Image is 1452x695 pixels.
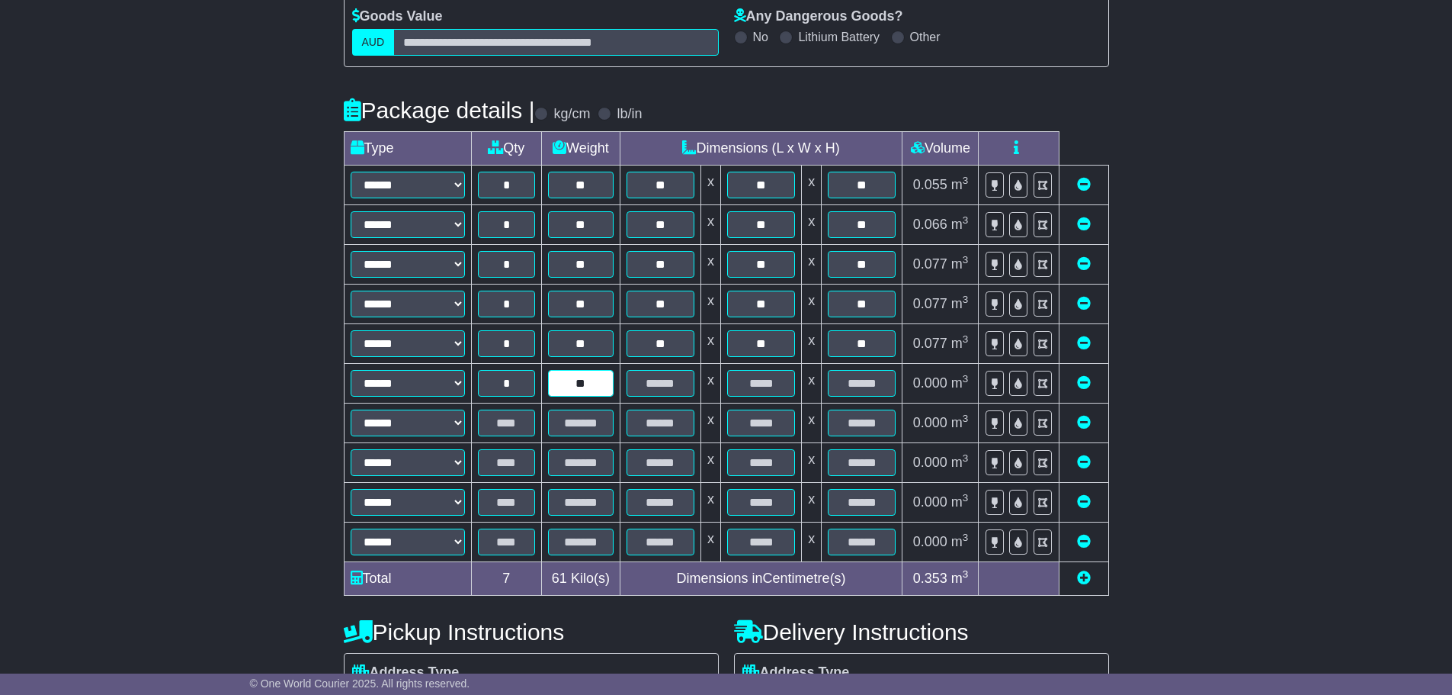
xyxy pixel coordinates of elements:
[542,561,620,595] td: Kilo(s)
[700,284,720,323] td: x
[951,415,969,430] span: m
[1077,494,1091,510] a: Remove this item
[1077,455,1091,470] a: Remove this item
[951,217,969,232] span: m
[802,165,822,204] td: x
[802,204,822,244] td: x
[700,403,720,442] td: x
[1077,296,1091,311] a: Remove this item
[802,323,822,363] td: x
[913,296,947,311] span: 0.077
[963,333,969,345] sup: 3
[913,415,947,430] span: 0.000
[620,131,902,165] td: Dimensions (L x W x H)
[753,30,768,44] label: No
[963,254,969,265] sup: 3
[798,30,880,44] label: Lithium Battery
[802,403,822,442] td: x
[700,482,720,522] td: x
[913,455,947,470] span: 0.000
[250,677,470,690] span: © One World Courier 2025. All rights reserved.
[951,534,969,549] span: m
[700,442,720,482] td: x
[951,375,969,391] span: m
[620,561,902,595] td: Dimensions in Centimetre(s)
[802,442,822,482] td: x
[700,323,720,363] td: x
[1077,336,1091,351] a: Remove this item
[951,296,969,311] span: m
[471,561,542,595] td: 7
[700,244,720,284] td: x
[700,363,720,403] td: x
[963,373,969,385] sup: 3
[951,571,969,586] span: m
[910,30,941,44] label: Other
[542,131,620,165] td: Weight
[802,284,822,323] td: x
[951,256,969,272] span: m
[1077,217,1091,232] a: Remove this item
[344,98,535,123] h4: Package details |
[951,336,969,351] span: m
[913,336,947,351] span: 0.077
[913,571,947,586] span: 0.353
[352,8,443,25] label: Goods Value
[951,494,969,510] span: m
[913,217,947,232] span: 0.066
[802,244,822,284] td: x
[1077,571,1091,586] a: Add new item
[963,175,969,186] sup: 3
[734,619,1109,645] h4: Delivery Instructions
[344,131,471,165] td: Type
[471,131,542,165] td: Qty
[951,455,969,470] span: m
[700,165,720,204] td: x
[700,204,720,244] td: x
[1077,256,1091,272] a: Remove this item
[913,256,947,272] span: 0.077
[700,522,720,561] td: x
[963,532,969,543] sup: 3
[963,492,969,504] sup: 3
[913,494,947,510] span: 0.000
[617,106,642,123] label: lb/in
[1077,534,1091,549] a: Remove this item
[963,214,969,226] sup: 3
[1077,177,1091,192] a: Remove this item
[553,106,590,123] label: kg/cm
[963,452,969,464] sup: 3
[913,534,947,549] span: 0.000
[552,571,567,586] span: 61
[742,664,850,681] label: Address Type
[963,568,969,580] sup: 3
[1077,415,1091,430] a: Remove this item
[963,294,969,305] sup: 3
[913,375,947,391] span: 0.000
[352,664,460,681] label: Address Type
[802,363,822,403] td: x
[344,561,471,595] td: Total
[802,482,822,522] td: x
[913,177,947,192] span: 0.055
[1077,375,1091,391] a: Remove this item
[802,522,822,561] td: x
[951,177,969,192] span: m
[963,413,969,424] sup: 3
[344,619,719,645] h4: Pickup Instructions
[902,131,979,165] td: Volume
[734,8,903,25] label: Any Dangerous Goods?
[352,29,395,56] label: AUD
